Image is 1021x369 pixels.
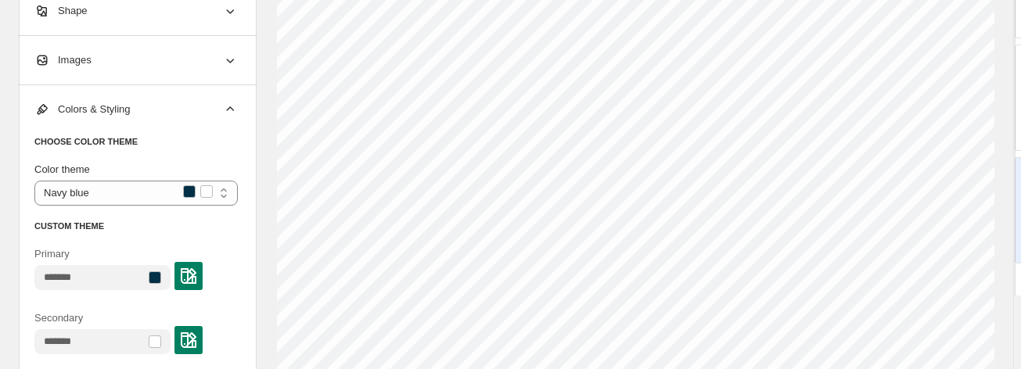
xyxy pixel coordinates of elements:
[181,332,196,348] img: colorPickerImg
[34,163,90,175] span: Color theme
[34,248,70,260] span: Primary
[34,52,92,68] span: Images
[34,3,88,19] span: Shape
[181,268,196,284] img: colorPickerImg
[34,312,83,324] span: Secondary
[34,137,138,146] span: CHOOSE COLOR THEME
[34,221,104,231] span: CUSTOM THEME
[34,102,130,117] span: Colors & Styling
